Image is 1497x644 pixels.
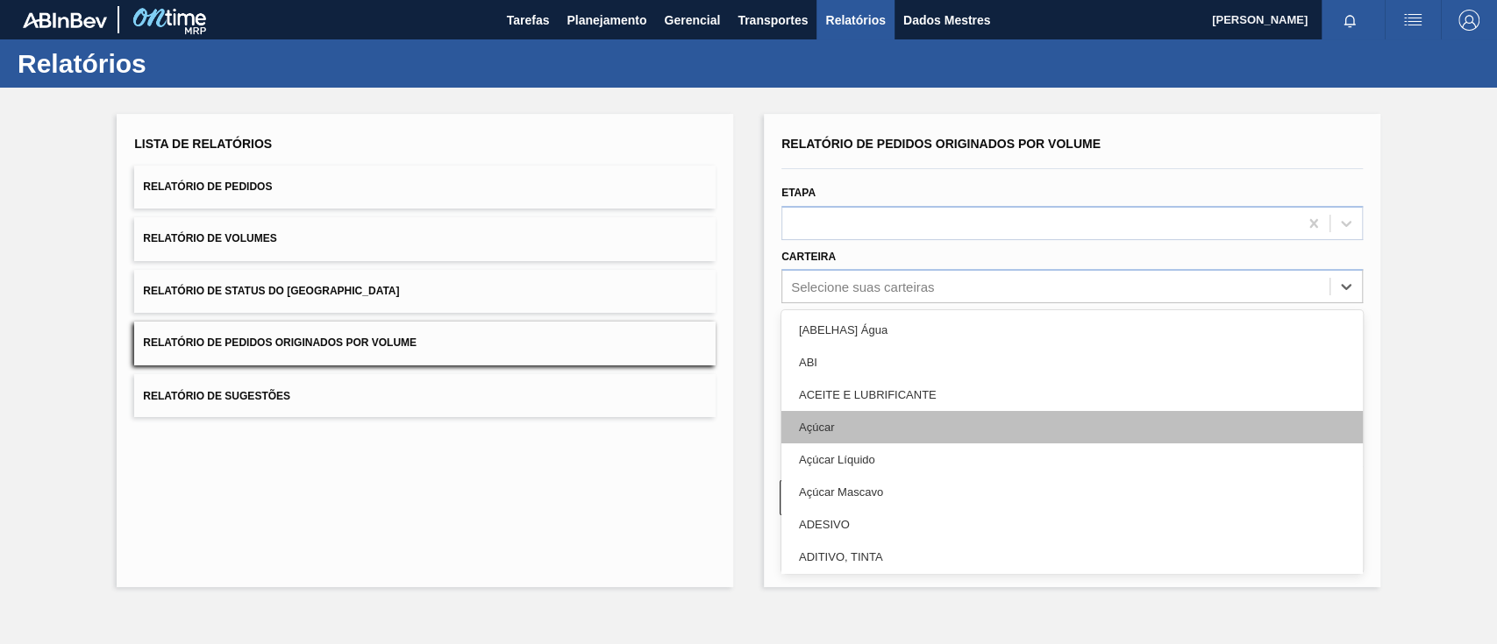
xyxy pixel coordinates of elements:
font: Gerencial [664,13,720,27]
font: Açúcar Líquido [799,453,875,466]
font: ACEITE E LUBRIFICANTE [799,388,937,401]
button: Relatório de Sugestões [134,374,716,417]
img: TNhmsLtSVTkK8tSr43FrP2fwEKptu5GPRR3wAAAABJRU5ErkJggg== [23,12,107,28]
font: Carteira [781,251,836,263]
button: Relatório de Volumes [134,217,716,260]
img: Sair [1458,10,1479,31]
font: Lista de Relatórios [134,137,272,151]
font: ABI [799,356,817,369]
font: Etapa [781,187,816,199]
font: Relatório de Sugestões [143,389,290,401]
font: ADITIVO, TINTA [799,550,883,563]
font: Relatórios [18,49,146,78]
font: Relatório de Pedidos Originados por Volume [781,137,1101,151]
button: Relatório de Pedidos [134,166,716,209]
font: Relatório de Pedidos Originados por Volume [143,337,417,350]
font: Relatórios [825,13,885,27]
font: Relatório de Status do [GEOGRAPHIC_DATA] [143,285,399,297]
font: Açúcar Mascavo [799,485,883,499]
font: Tarefas [507,13,550,27]
img: ações do usuário [1402,10,1423,31]
button: Relatório de Pedidos Originados por Volume [134,322,716,364]
button: Limpar [780,480,1063,515]
font: ADESIVO [799,518,850,531]
font: Relatório de Pedidos [143,180,272,193]
font: Açúcar [799,421,834,434]
button: Notificações [1322,8,1378,32]
font: Planejamento [567,13,646,27]
font: Relatório de Volumes [143,233,276,245]
font: [PERSON_NAME] [1212,13,1308,26]
font: [ABELHAS] Água [799,323,888,336]
font: Selecione suas carteiras [791,280,934,294]
font: Transportes [738,13,808,27]
font: Dados Mestres [903,13,991,27]
button: Relatório de Status do [GEOGRAPHIC_DATA] [134,270,716,313]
